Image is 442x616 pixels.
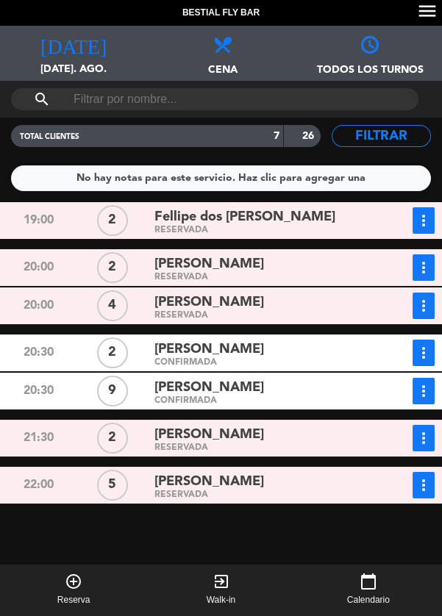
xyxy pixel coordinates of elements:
div: 5 [97,470,128,501]
span: Reserva [57,593,90,608]
button: more_vert [413,340,435,366]
span: [PERSON_NAME] [154,339,264,360]
span: TOTAL CLIENTES [20,133,79,140]
i: more_vert [415,429,432,447]
span: Fellipe dos [PERSON_NAME] [154,207,335,228]
button: more_vert [413,378,435,404]
div: 4 [97,290,128,321]
div: RESERVADA [154,227,366,234]
input: Filtrar por nombre... [72,88,357,110]
div: 19:00 [1,207,76,234]
div: No hay notas para este servicio. Haz clic para agregar una [76,170,366,187]
div: 20:30 [1,340,76,366]
i: more_vert [415,344,432,362]
button: more_vert [413,254,435,281]
span: Calendario [347,593,390,608]
span: [PERSON_NAME] [154,254,264,275]
strong: 7 [274,131,279,141]
button: more_vert [413,293,435,319]
div: 20:00 [1,293,76,319]
div: 21:30 [1,425,76,451]
i: add_circle_outline [65,573,82,590]
button: more_vert [413,472,435,498]
i: calendar_today [360,573,377,590]
i: more_vert [415,212,432,229]
div: 20:00 [1,254,76,281]
button: more_vert [413,425,435,451]
span: [PERSON_NAME] [154,292,264,313]
span: Bestial Fly Bar [182,6,260,21]
i: more_vert [415,382,432,400]
i: more_vert [415,297,432,315]
div: 2 [97,337,128,368]
div: 22:00 [1,472,76,498]
i: more_vert [415,476,432,494]
i: search [33,90,51,108]
div: RESERVADA [154,274,366,281]
button: exit_to_appWalk-in [147,565,294,616]
div: RESERVADA [154,312,366,319]
button: Filtrar [332,125,431,147]
div: 9 [97,376,128,407]
span: Walk-in [207,593,236,608]
button: more_vert [413,207,435,234]
span: [PERSON_NAME] [154,377,264,398]
div: 2 [97,252,128,283]
div: 2 [97,423,128,454]
button: calendar_todayCalendario [295,565,442,616]
i: more_vert [415,259,432,276]
div: 2 [97,205,128,236]
div: 20:30 [1,378,76,404]
span: [PERSON_NAME] [154,471,264,493]
i: [DATE] [40,33,107,54]
div: CONFIRMADA [154,398,366,404]
div: RESERVADA [154,445,366,451]
i: exit_to_app [212,573,229,590]
span: [PERSON_NAME] [154,424,264,445]
div: RESERVADA [154,492,366,498]
strong: 26 [302,131,317,141]
div: CONFIRMADA [154,359,366,366]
